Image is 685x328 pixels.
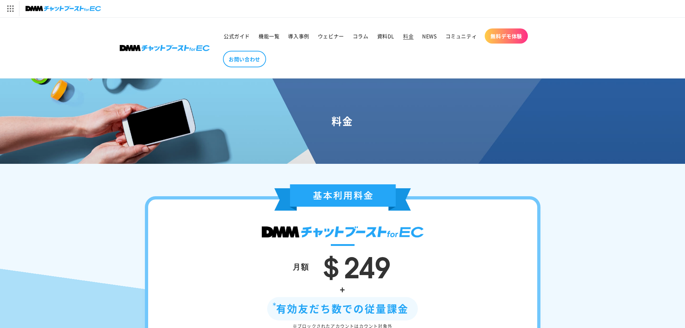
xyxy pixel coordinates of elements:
div: 月額 [293,260,309,273]
a: 導入事例 [284,28,313,44]
span: コラム [353,33,369,39]
a: 料金 [399,28,418,44]
span: 公式ガイド [224,33,250,39]
span: ウェビナー [318,33,344,39]
img: 基本利用料金 [274,184,411,211]
img: 株式会社DMM Boost [120,45,210,51]
span: 導入事例 [288,33,309,39]
a: お問い合わせ [223,51,266,67]
span: NEWS [422,33,437,39]
img: チャットブーストforEC [26,4,101,14]
div: 有効友だち数での従量課金 [267,297,418,320]
a: ウェビナー [314,28,348,44]
div: + [170,282,516,297]
span: お問い合わせ [229,56,260,62]
a: コラム [348,28,373,44]
a: 公式ガイド [219,28,254,44]
a: コミュニティ [441,28,481,44]
span: 料金 [403,33,414,39]
span: 資料DL [377,33,394,39]
a: 無料デモ体験 [485,28,528,44]
a: 機能一覧 [254,28,284,44]
span: 機能一覧 [259,33,279,39]
img: サービス [1,1,19,16]
span: ＄249 [316,244,391,286]
span: コミュニティ [446,33,477,39]
a: NEWS [418,28,441,44]
h1: 料金 [9,114,676,127]
a: 資料DL [373,28,399,44]
span: 無料デモ体験 [490,33,522,39]
img: DMMチャットブースト [262,226,424,238]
